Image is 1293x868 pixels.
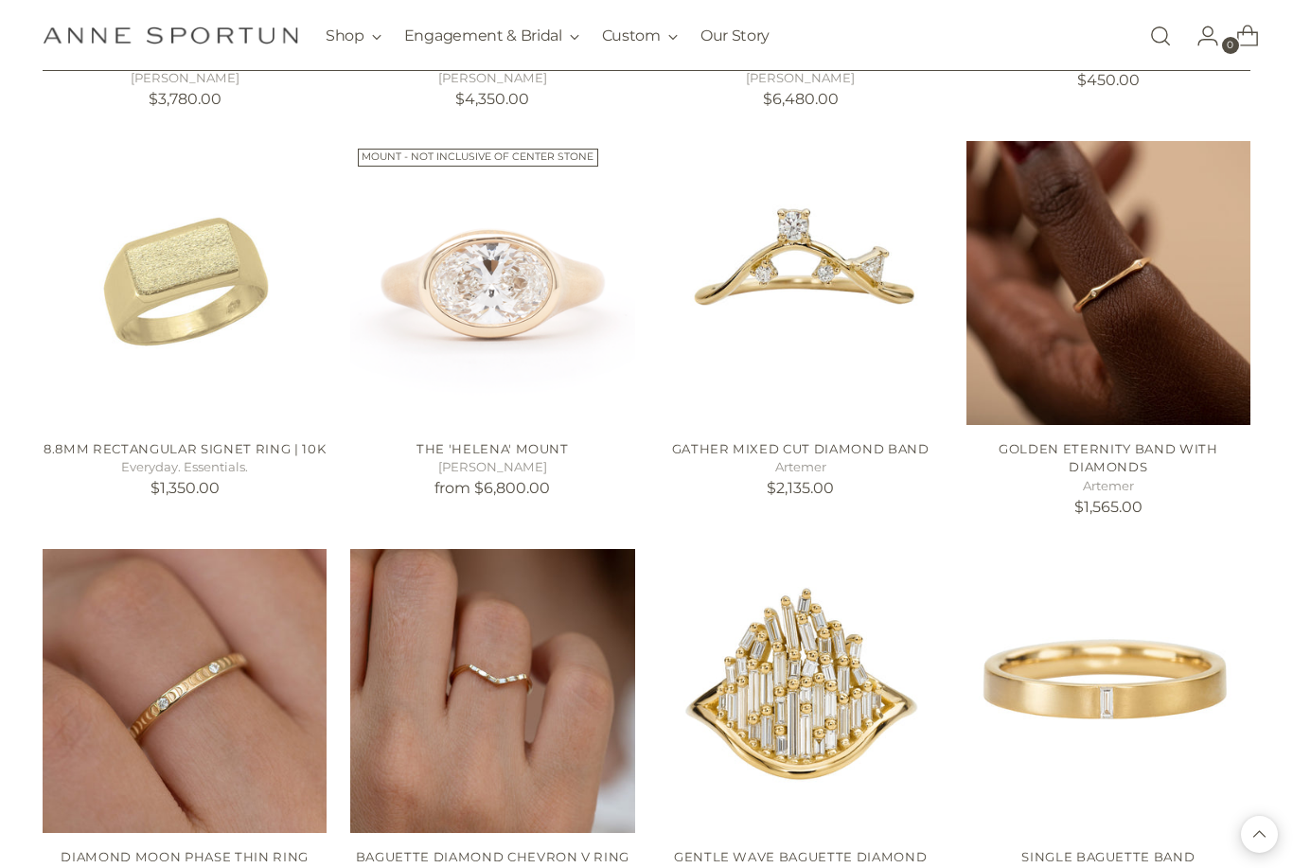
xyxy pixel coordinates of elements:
span: $1,350.00 [151,479,220,497]
a: Gather Mixed Cut Diamond Band [672,441,930,456]
h5: [PERSON_NAME] [350,458,634,477]
span: $4,350.00 [455,90,529,108]
a: The 'Helena' Mount [416,441,569,456]
h5: [PERSON_NAME] [659,69,943,88]
p: from $6,800.00 [350,477,634,500]
h5: Everyday. Essentials. [43,458,327,477]
span: $3,780.00 [149,90,221,108]
span: $6,480.00 [763,90,839,108]
button: Back to top [1241,816,1278,853]
a: Open cart modal [1221,17,1259,55]
h5: [PERSON_NAME] [350,69,634,88]
a: Open search modal [1142,17,1179,55]
a: Golden Eternity Band with Diamonds [966,141,1250,425]
a: Our Story [700,15,770,57]
button: Shop [326,15,381,57]
h5: Artemer [659,458,943,477]
a: Diamond Moon Phase Thin Ring [43,549,327,833]
a: 8.8mm Rectangular Signet Ring | 10k [43,141,327,425]
button: Custom [602,15,678,57]
span: $450.00 [1077,71,1140,89]
a: Baguette Diamond Chevron V Ring [356,849,629,864]
a: Anne Sportun Fine Jewellery [43,27,298,44]
a: 8.8mm Rectangular Signet Ring | 10k [44,441,326,456]
a: Gather Mixed Cut Diamond Band [659,141,943,425]
span: $2,135.00 [767,479,834,497]
a: Go to the account page [1181,17,1219,55]
a: Baguette Diamond Chevron V Ring [350,549,634,833]
h5: Artemer [966,477,1250,496]
a: Single Baguette Band [1021,849,1195,864]
button: Engagement & Bridal [404,15,579,57]
a: The 'Helena' Mount [350,141,634,425]
a: Golden Eternity Band with Diamonds [999,441,1217,475]
a: Gentle Wave Baguette Diamond Ring [659,549,943,833]
span: $1,565.00 [1074,498,1142,516]
h5: [PERSON_NAME] [43,69,327,88]
a: Diamond Moon Phase Thin Ring [61,849,308,864]
span: 0 [1222,37,1239,54]
a: Single Baguette Band [966,549,1250,833]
